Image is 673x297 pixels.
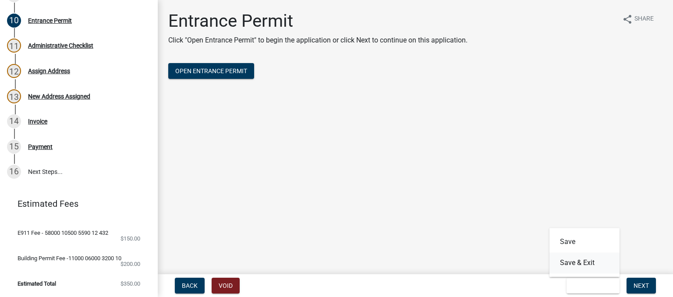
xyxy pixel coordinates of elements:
[7,140,21,154] div: 15
[18,281,56,286] span: Estimated Total
[7,64,21,78] div: 12
[28,93,90,99] div: New Address Assigned
[574,282,607,289] span: Save & Exit
[28,42,93,49] div: Administrative Checklist
[7,39,21,53] div: 11
[120,236,140,241] span: $150.00
[549,231,620,252] button: Save
[28,118,47,124] div: Invoice
[7,89,21,103] div: 13
[634,282,649,289] span: Next
[212,278,240,293] button: Void
[567,278,620,293] button: Save & Exit
[18,230,108,236] span: E911 Fee - 58000 10500 5590 12 432
[622,14,633,25] i: share
[168,11,468,32] h1: Entrance Permit
[28,144,53,150] div: Payment
[549,252,620,273] button: Save & Exit
[7,14,21,28] div: 10
[18,255,121,261] span: Building Permit Fee -11000 06000 3200 10
[7,195,144,212] a: Estimated Fees
[120,261,140,267] span: $200.00
[7,114,21,128] div: 14
[634,14,654,25] span: Share
[28,68,70,74] div: Assign Address
[182,282,198,289] span: Back
[120,281,140,286] span: $350.00
[549,228,620,277] div: Save & Exit
[168,35,468,46] p: Click "Open Entrance Permit" to begin the application or click Next to continue on this application.
[28,18,72,24] div: Entrance Permit
[175,278,205,293] button: Back
[627,278,656,293] button: Next
[615,11,661,28] button: shareShare
[168,63,254,79] button: Open Entrance Permit
[175,67,247,74] span: Open Entrance Permit
[7,165,21,179] div: 16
